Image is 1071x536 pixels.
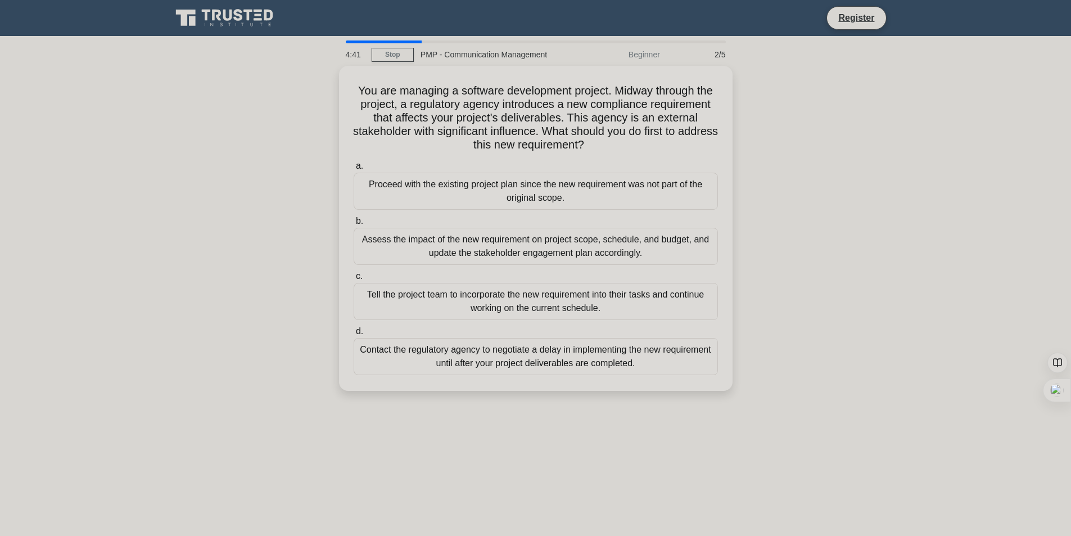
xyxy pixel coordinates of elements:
div: 2/5 [667,43,733,66]
div: PMP - Communication Management [414,43,568,66]
span: c. [356,271,363,281]
a: Register [832,11,881,25]
span: a. [356,161,363,170]
div: Tell the project team to incorporate the new requirement into their tasks and continue working on... [354,283,718,320]
span: b. [356,216,363,226]
div: Assess the impact of the new requirement on project scope, schedule, and budget, and update the s... [354,228,718,265]
span: d. [356,326,363,336]
div: 4:41 [339,43,372,66]
div: Proceed with the existing project plan since the new requirement was not part of the original scope. [354,173,718,210]
a: Stop [372,48,414,62]
h5: You are managing a software development project. Midway through the project, a regulatory agency ... [353,84,719,152]
div: Beginner [568,43,667,66]
div: Contact the regulatory agency to negotiate a delay in implementing the new requirement until afte... [354,338,718,375]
